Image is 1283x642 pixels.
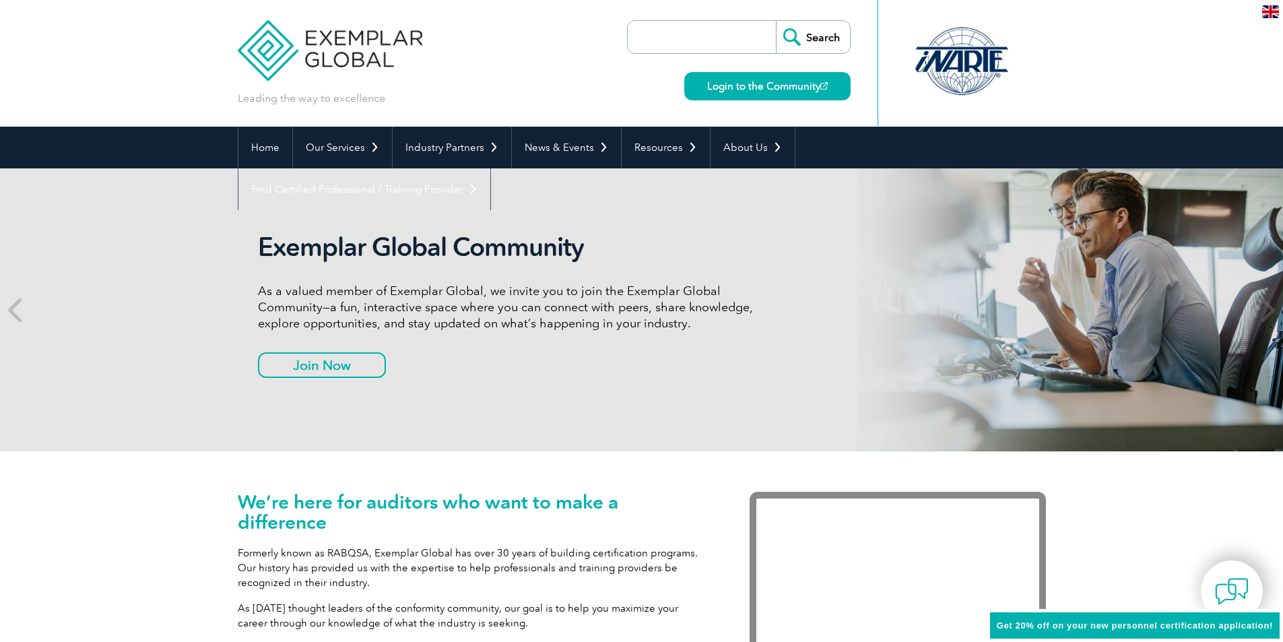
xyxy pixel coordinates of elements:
img: en [1262,5,1279,18]
p: Leading the way to excellence [238,91,385,106]
a: Find Certified Professional / Training Provider [238,168,490,210]
a: Login to the Community [684,72,851,100]
a: About Us [711,127,795,168]
a: Join Now [258,352,386,378]
a: Our Services [293,127,392,168]
a: Resources [622,127,710,168]
img: contact-chat.png [1215,575,1249,608]
a: Industry Partners [393,127,511,168]
a: Home [238,127,292,168]
p: As a valued member of Exemplar Global, we invite you to join the Exemplar Global Community—a fun,... [258,283,763,331]
input: Search [776,21,850,53]
a: News & Events [512,127,621,168]
h2: Exemplar Global Community [258,232,763,263]
span: Get 20% off on your new personnel certification application! [997,620,1273,631]
img: open_square.png [820,82,828,90]
p: Formerly known as RABQSA, Exemplar Global has over 30 years of building certification programs. O... [238,546,709,590]
p: As [DATE] thought leaders of the conformity community, our goal is to help you maximize your care... [238,601,709,631]
h1: We’re here for auditors who want to make a difference [238,492,709,532]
